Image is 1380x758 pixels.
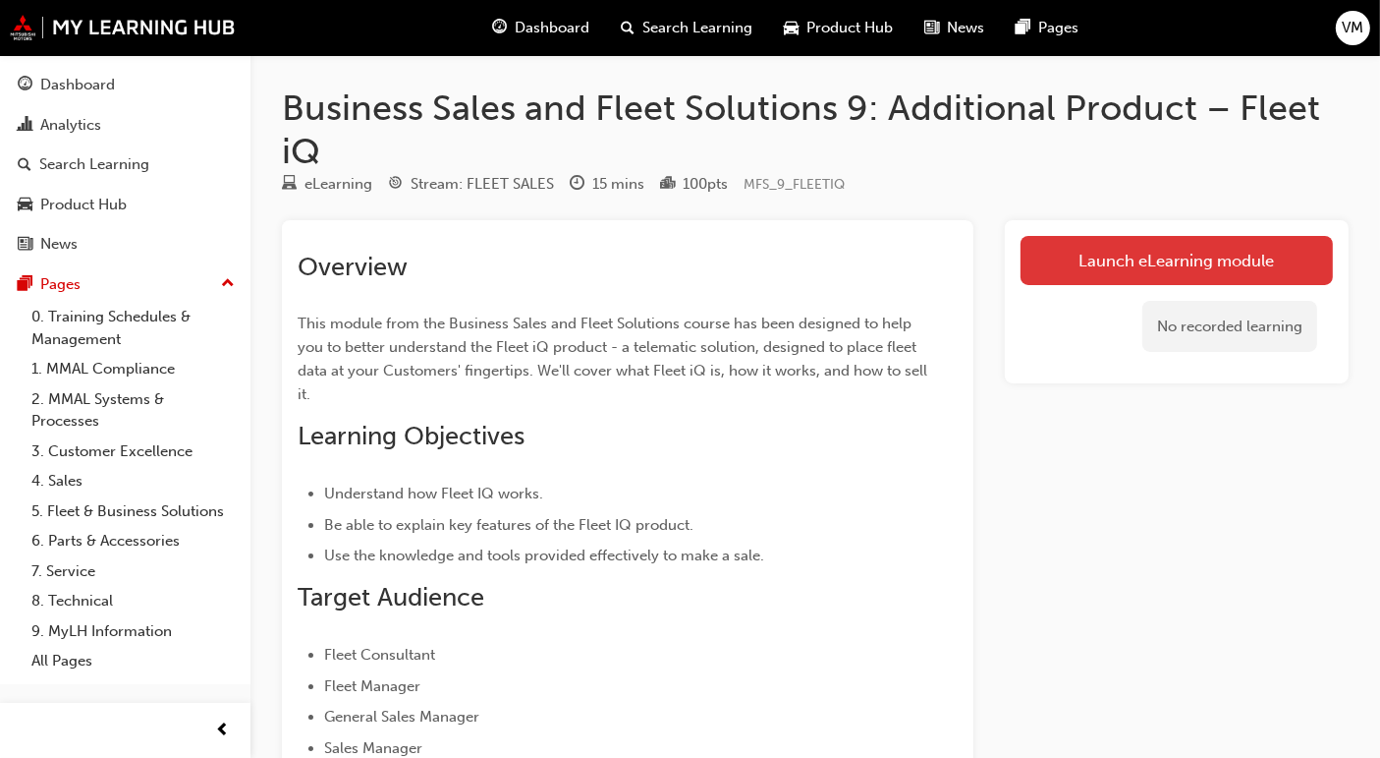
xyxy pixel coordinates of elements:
[8,226,243,262] a: News
[8,146,243,183] a: Search Learning
[324,485,543,502] span: Understand how Fleet IQ works.
[39,153,149,176] div: Search Learning
[282,176,297,194] span: learningResourceType_ELEARNING-icon
[622,16,635,40] span: search-icon
[18,77,32,94] span: guage-icon
[324,708,479,726] span: General Sales Manager
[388,172,554,197] div: Stream
[304,173,372,196] div: eLearning
[1039,17,1079,39] span: Pages
[324,547,764,564] span: Use the knowledge and tools provided effectively to make a sale.
[40,114,101,137] div: Analytics
[785,16,800,40] span: car-icon
[744,176,845,193] span: Learning resource code
[948,17,985,39] span: News
[570,172,644,197] div: Duration
[8,107,243,144] a: Analytics
[324,646,435,664] span: Fleet Consultant
[769,8,910,48] a: car-iconProduct Hub
[24,526,243,556] a: 6. Parts & Accessories
[807,17,894,39] span: Product Hub
[516,17,590,39] span: Dashboard
[18,117,32,135] span: chart-icon
[592,173,644,196] div: 15 mins
[324,677,420,695] span: Fleet Manager
[606,8,769,48] a: search-iconSearch Learning
[298,315,931,403] span: This module from the Business Sales and Fleet Solutions course has been designed to help you to b...
[1021,236,1333,285] a: Launch eLearning module
[24,437,243,467] a: 3. Customer Excellence
[18,156,31,174] span: search-icon
[282,172,372,197] div: Type
[1336,11,1370,45] button: VM
[1343,17,1364,39] span: VM
[282,87,1349,172] h1: Business Sales and Fleet Solutions 9: Additional Product – Fleet iQ
[24,496,243,527] a: 5. Fleet & Business Solutions
[24,616,243,647] a: 9. MyLH Information
[411,173,554,196] div: Stream: FLEET SALES
[493,16,508,40] span: guage-icon
[8,266,243,303] button: Pages
[1017,16,1031,40] span: pages-icon
[40,273,81,296] div: Pages
[18,236,32,254] span: news-icon
[40,74,115,96] div: Dashboard
[18,197,32,214] span: car-icon
[570,176,584,194] span: clock-icon
[298,421,524,451] span: Learning Objectives
[324,516,693,534] span: Be able to explain key features of the Fleet IQ product.
[298,252,408,282] span: Overview
[24,466,243,496] a: 4. Sales
[40,194,127,216] div: Product Hub
[643,17,753,39] span: Search Learning
[10,15,236,40] img: mmal
[24,302,243,354] a: 0. Training Schedules & Management
[40,233,78,256] div: News
[216,719,231,743] span: prev-icon
[8,187,243,223] a: Product Hub
[660,176,675,194] span: podium-icon
[324,739,422,757] span: Sales Manager
[8,67,243,103] a: Dashboard
[24,384,243,437] a: 2. MMAL Systems & Processes
[1001,8,1095,48] a: pages-iconPages
[8,63,243,266] button: DashboardAnalyticsSearch LearningProduct HubNews
[24,354,243,384] a: 1. MMAL Compliance
[1142,301,1317,353] div: No recorded learning
[477,8,606,48] a: guage-iconDashboard
[24,556,243,587] a: 7. Service
[24,586,243,616] a: 8. Technical
[660,172,728,197] div: Points
[18,276,32,294] span: pages-icon
[298,582,484,612] span: Target Audience
[24,646,243,676] a: All Pages
[388,176,403,194] span: target-icon
[683,173,728,196] div: 100 pts
[910,8,1001,48] a: news-iconNews
[925,16,940,40] span: news-icon
[221,271,235,297] span: up-icon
